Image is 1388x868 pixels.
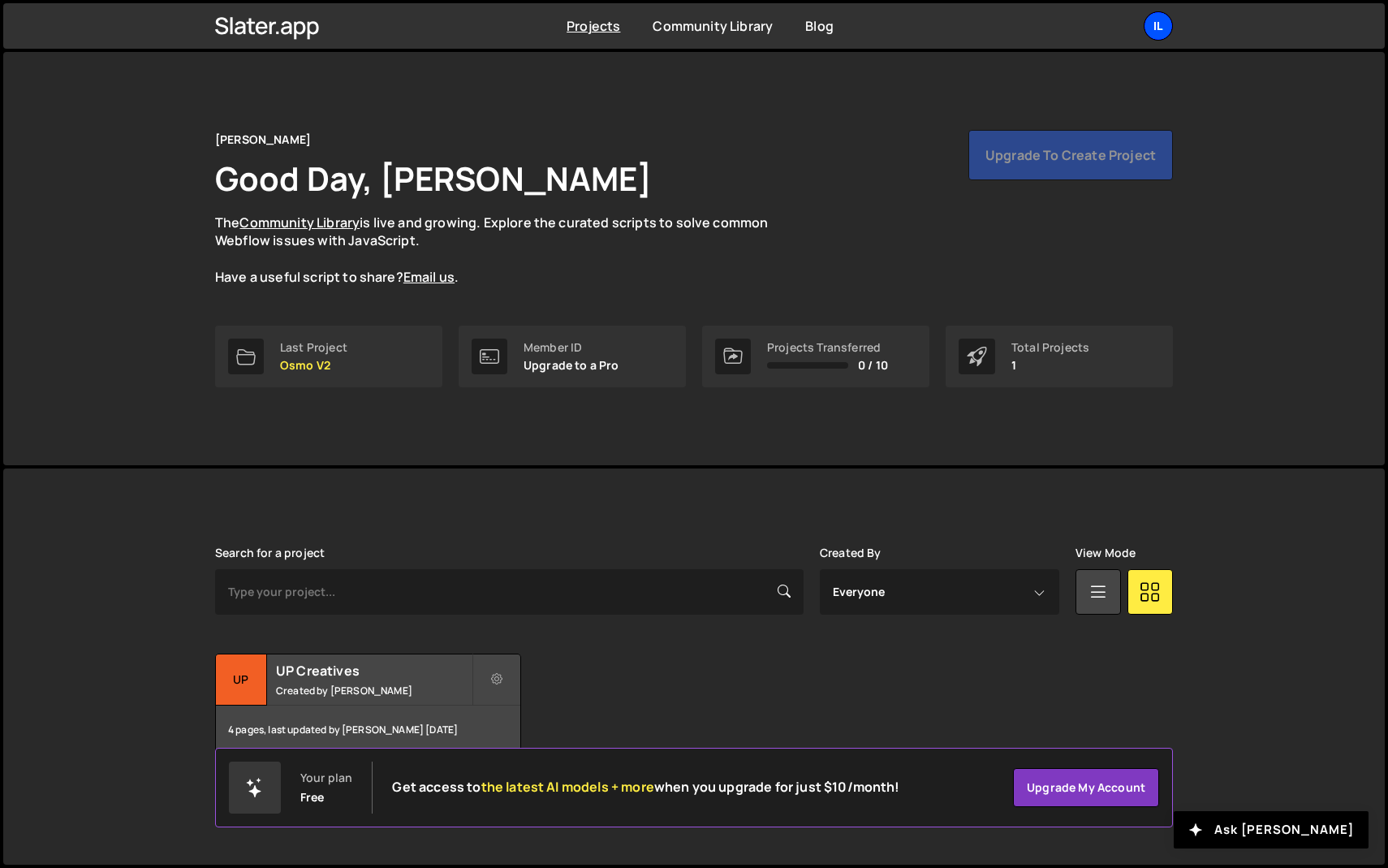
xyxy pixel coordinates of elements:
[239,214,360,231] a: Community Library
[215,326,442,387] a: Last Project Osmo V2
[300,791,325,804] div: Free
[1011,359,1089,372] p: 1
[524,341,619,354] div: Member ID
[1011,341,1089,354] div: Total Projects
[300,771,352,784] div: Your plan
[1174,811,1369,849] button: Ask [PERSON_NAME]
[215,214,800,287] p: The is live and growing. Explore the curated scripts to solve common Webflow issues with JavaScri...
[481,778,654,796] span: the latest AI models + more
[215,130,311,149] div: [PERSON_NAME]
[215,654,521,755] a: UP UP Creatives Created by [PERSON_NAME] 4 pages, last updated by [PERSON_NAME] [DATE]
[1075,546,1136,559] label: View Mode
[392,779,899,795] h2: Get access to when you upgrade for just $10/month!
[280,341,347,354] div: Last Project
[280,359,347,372] p: Osmo V2
[767,341,888,354] div: Projects Transferred
[820,546,882,559] label: Created By
[215,156,652,201] h1: Good Day, [PERSON_NAME]
[1013,768,1159,807] a: Upgrade my account
[567,17,620,35] a: Projects
[403,268,455,286] a: Email us
[524,359,619,372] p: Upgrade to a Pro
[276,662,472,680] h2: UP Creatives
[216,654,267,706] div: UP
[653,17,773,35] a: Community Library
[1144,11,1173,41] a: Il
[215,569,804,615] input: Type your project...
[276,684,472,697] small: Created by [PERSON_NAME]
[858,359,888,372] span: 0 / 10
[216,706,520,754] div: 4 pages, last updated by [PERSON_NAME] [DATE]
[215,546,325,559] label: Search for a project
[805,17,834,35] a: Blog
